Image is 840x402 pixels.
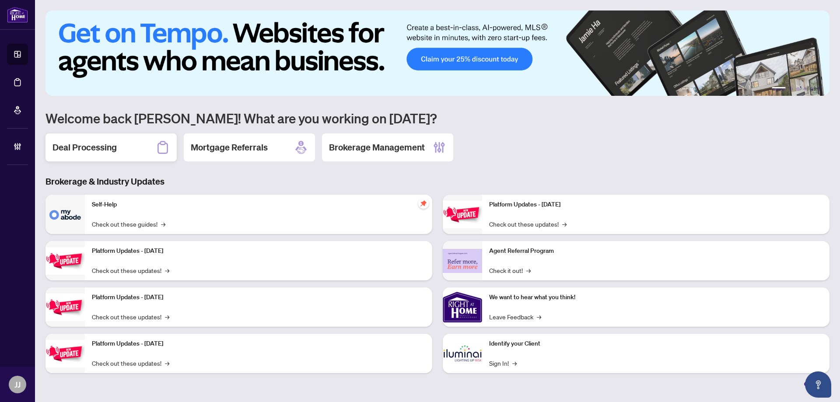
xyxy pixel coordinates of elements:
[817,87,821,91] button: 6
[537,312,541,322] span: →
[562,219,567,229] span: →
[489,219,567,229] a: Check out these updates!→
[803,87,807,91] button: 4
[7,7,28,23] img: logo
[45,247,85,275] img: Platform Updates - September 16, 2025
[418,198,429,209] span: pushpin
[92,219,165,229] a: Check out these guides!→
[92,339,425,349] p: Platform Updates - [DATE]
[489,246,822,256] p: Agent Referral Program
[92,246,425,256] p: Platform Updates - [DATE]
[52,141,117,154] h2: Deal Processing
[45,10,829,96] img: Slide 0
[805,371,831,398] button: Open asap
[772,87,786,91] button: 1
[489,293,822,302] p: We want to hear what you think!
[191,141,268,154] h2: Mortgage Referrals
[489,339,822,349] p: Identify your Client
[45,294,85,321] img: Platform Updates - July 21, 2025
[796,87,800,91] button: 3
[45,340,85,367] img: Platform Updates - July 8, 2025
[161,219,165,229] span: →
[329,141,425,154] h2: Brokerage Management
[512,358,517,368] span: →
[92,293,425,302] p: Platform Updates - [DATE]
[443,249,482,273] img: Agent Referral Program
[92,312,169,322] a: Check out these updates!→
[92,200,425,210] p: Self-Help
[45,175,829,188] h3: Brokerage & Industry Updates
[45,195,85,234] img: Self-Help
[92,358,169,368] a: Check out these updates!→
[489,266,531,275] a: Check it out!→
[526,266,531,275] span: →
[443,201,482,228] img: Platform Updates - June 23, 2025
[165,312,169,322] span: →
[810,87,814,91] button: 5
[443,287,482,327] img: We want to hear what you think!
[489,312,541,322] a: Leave Feedback→
[165,358,169,368] span: →
[443,334,482,373] img: Identify your Client
[489,200,822,210] p: Platform Updates - [DATE]
[45,110,829,126] h1: Welcome back [PERSON_NAME]! What are you working on [DATE]?
[165,266,169,275] span: →
[489,358,517,368] a: Sign In!→
[92,266,169,275] a: Check out these updates!→
[14,378,21,391] span: JJ
[789,87,793,91] button: 2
